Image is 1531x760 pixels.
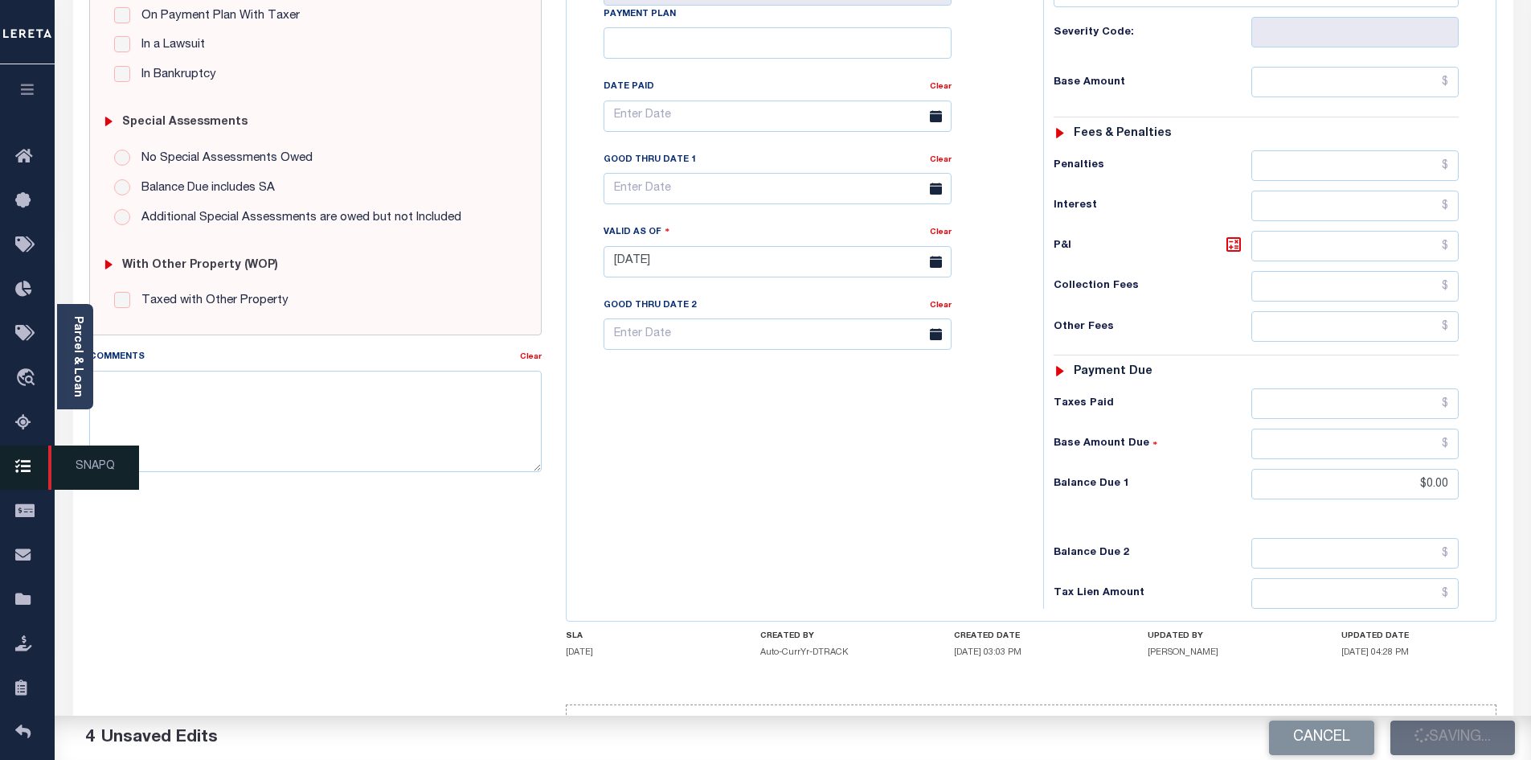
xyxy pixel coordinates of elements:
[1054,478,1251,491] h6: Balance Due 1
[1054,76,1251,89] h6: Base Amount
[48,446,139,490] span: SNAPQ
[604,173,952,204] input: Enter Date
[1054,397,1251,410] h6: Taxes Paid
[1074,365,1152,379] h6: Payment due
[133,292,289,310] label: Taxed with Other Property
[1054,547,1251,560] h6: Balance Due 2
[604,246,952,277] input: Enter Date
[604,154,696,167] label: Good Thru Date 1
[1251,311,1459,342] input: $
[122,259,278,273] h6: with Other Property (WOP)
[520,353,542,361] a: Clear
[1148,631,1303,641] h4: UPDATED BY
[1341,631,1496,641] h4: UPDATED DATE
[1341,647,1496,658] h5: [DATE] 04:28 PM
[954,647,1109,658] h5: [DATE] 03:03 PM
[566,631,721,641] h4: SLA
[604,224,669,240] label: Valid as Of
[1251,150,1459,181] input: $
[1251,271,1459,302] input: $
[930,228,952,236] a: Clear
[930,302,952,310] a: Clear
[930,83,952,91] a: Clear
[1251,67,1459,97] input: $
[760,647,915,658] h5: Auto-CurrYr-DTRACK
[89,351,145,364] label: Comments
[1054,587,1251,600] h6: Tax Lien Amount
[1054,321,1251,334] h6: Other Fees
[133,179,275,198] label: Balance Due includes SA
[604,80,654,94] label: Date Paid
[566,648,593,657] span: [DATE]
[1054,438,1251,450] h6: Base Amount Due
[133,66,216,84] label: In Bankruptcy
[604,318,952,350] input: Enter Date
[1251,191,1459,221] input: $
[1074,127,1171,141] h6: Fees & Penalties
[1054,159,1251,172] h6: Penalties
[101,729,218,746] span: Unsaved Edits
[122,116,248,129] h6: Special Assessments
[1251,578,1459,609] input: $
[15,368,41,389] i: travel_explore
[1251,429,1459,459] input: $
[1251,538,1459,569] input: $
[604,8,676,22] label: Payment Plan
[1054,199,1251,212] h6: Interest
[604,299,696,313] label: Good Thru Date 2
[1054,280,1251,293] h6: Collection Fees
[133,7,300,26] label: On Payment Plan With Taxer
[85,729,95,746] span: 4
[604,101,952,132] input: Enter Date
[930,156,952,164] a: Clear
[1054,235,1251,257] h6: P&I
[72,316,83,397] a: Parcel & Loan
[1054,27,1251,39] h6: Severity Code:
[1251,388,1459,419] input: $
[954,631,1109,641] h4: CREATED DATE
[1251,469,1459,499] input: $
[133,36,205,55] label: In a Lawsuit
[133,209,461,228] label: Additional Special Assessments are owed but not Included
[760,631,915,641] h4: CREATED BY
[1251,231,1459,261] input: $
[133,150,313,168] label: No Special Assessments Owed
[1269,721,1374,755] button: Cancel
[1148,647,1303,658] h5: [PERSON_NAME]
